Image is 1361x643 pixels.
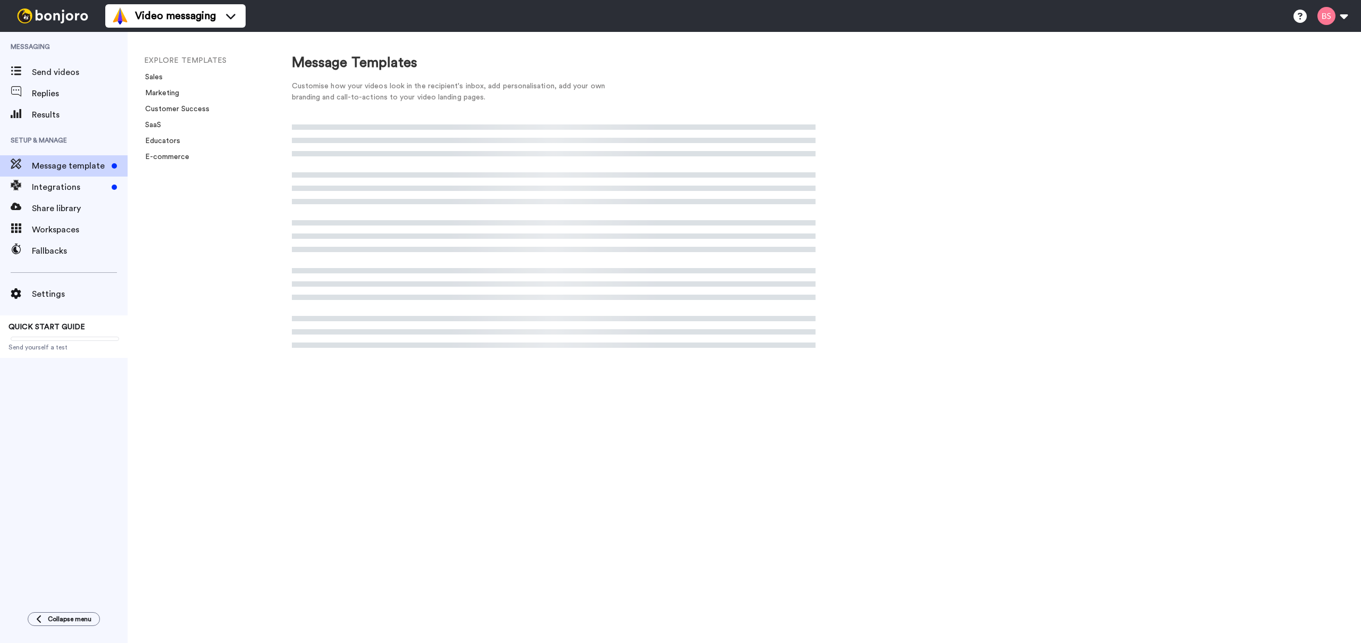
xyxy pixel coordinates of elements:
span: Collapse menu [48,615,91,623]
button: Collapse menu [28,612,100,626]
span: Video messaging [135,9,216,23]
a: Marketing [139,89,179,97]
span: Share library [32,202,128,215]
li: EXPLORE TEMPLATES [144,55,288,66]
span: Send yourself a test [9,343,119,352]
a: Customer Success [139,105,209,113]
a: Educators [139,137,180,145]
a: Sales [139,73,163,81]
img: bj-logo-header-white.svg [13,9,93,23]
a: E-commerce [139,153,189,161]
span: QUICK START GUIDE [9,323,85,331]
span: Replies [32,87,128,100]
span: Send videos [32,66,128,79]
div: Customise how your videos look in the recipient's inbox, add personalisation, add your own brandi... [292,81,621,103]
img: vm-color.svg [112,7,129,24]
span: Fallbacks [32,245,128,257]
a: SaaS [139,121,161,129]
span: Workspaces [32,223,128,236]
span: Message template [32,160,107,172]
div: Message Templates [292,53,816,73]
span: Integrations [32,181,107,194]
span: Settings [32,288,128,300]
span: Results [32,108,128,121]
